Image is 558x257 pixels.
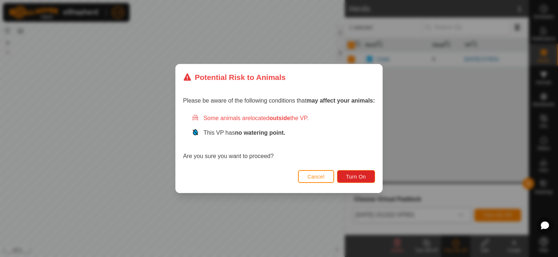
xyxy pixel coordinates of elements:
[183,114,375,161] div: Are you sure you want to proceed?
[251,115,309,121] span: located the VP.
[203,130,285,136] span: This VP has
[298,170,334,183] button: Cancel
[235,130,285,136] strong: no watering point.
[307,174,325,180] span: Cancel
[337,170,375,183] button: Turn On
[183,72,286,83] div: Potential Risk to Animals
[192,114,375,123] div: Some animals are
[306,97,375,104] strong: may affect your animals:
[183,97,375,104] span: Please be aware of the following conditions that
[270,115,290,121] strong: outside
[346,174,366,180] span: Turn On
